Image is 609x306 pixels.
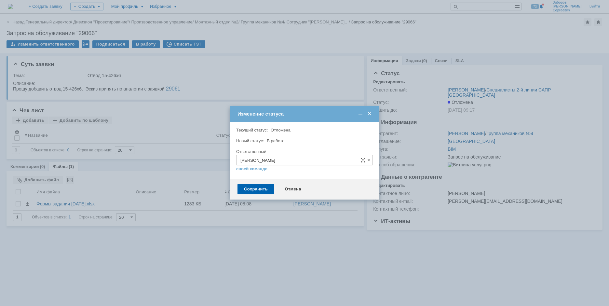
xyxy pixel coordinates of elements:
label: Новый статус: [236,138,264,143]
div: Ответственный [236,149,372,154]
div: Изменение статуса [237,111,373,117]
span: Свернуть (Ctrl + M) [357,111,364,117]
span: В работе [267,138,284,143]
span: Сложная форма [360,158,366,163]
span: Отложена [271,128,291,132]
label: Текущий статус: [236,128,268,132]
a: своей команде [236,166,267,172]
span: Закрыть [366,111,373,117]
